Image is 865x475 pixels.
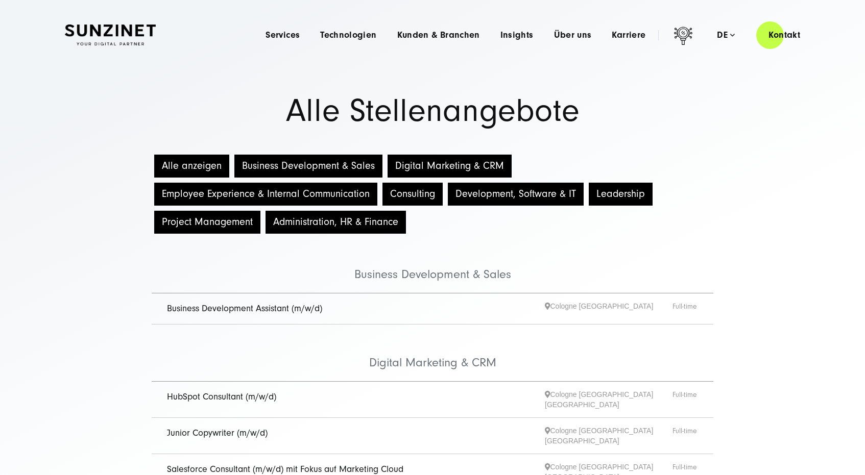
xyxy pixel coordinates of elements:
[500,30,534,40] a: Insights
[167,464,403,474] a: Salesforce Consultant (m/w/d) mit Fokus auf Marketing Cloud
[154,211,260,234] button: Project Management
[266,30,300,40] a: Services
[65,95,800,127] h1: Alle Stellenangebote
[167,428,268,438] a: Junior Copywriter (m/w/d)
[65,24,156,46] img: SUNZINET Full Service Digital Agentur
[672,301,698,317] span: Full-time
[612,30,645,40] a: Karriere
[672,426,698,446] span: Full-time
[154,155,229,178] button: Alle anzeigen
[167,391,276,402] a: HubSpot Consultant (m/w/d)
[397,30,480,40] a: Kunden & Branchen
[545,301,672,317] span: Cologne [GEOGRAPHIC_DATA]
[545,389,672,410] span: Cologne [GEOGRAPHIC_DATA] [GEOGRAPHIC_DATA]
[717,30,735,40] div: de
[589,183,653,206] button: Leadership
[167,303,322,314] a: Business Development Assistant (m/w/d)
[554,30,592,40] a: Über uns
[756,20,812,49] a: Kontakt
[154,183,377,206] button: Employee Experience & Internal Communication
[672,389,698,410] span: Full-time
[266,211,406,234] button: Administration, HR & Finance
[388,155,512,178] button: Digital Marketing & CRM
[152,324,713,382] li: Digital Marketing & CRM
[448,183,584,206] button: Development, Software & IT
[382,183,443,206] button: Consulting
[320,30,376,40] a: Technologien
[545,426,672,446] span: Cologne [GEOGRAPHIC_DATA] [GEOGRAPHIC_DATA]
[234,155,382,178] button: Business Development & Sales
[152,236,713,293] li: Business Development & Sales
